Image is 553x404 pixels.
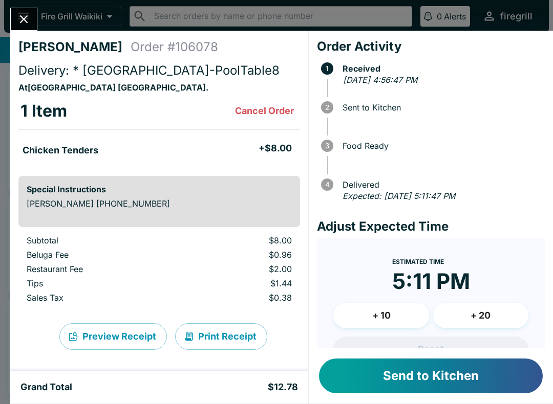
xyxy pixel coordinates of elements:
[59,323,167,350] button: Preview Receipt
[337,64,545,73] span: Received
[325,181,330,189] text: 4
[392,258,444,265] span: Estimated Time
[337,103,545,112] span: Sent to Kitchen
[23,144,98,156] h5: Chicken Tenders
[27,278,177,288] p: Tips
[20,381,72,393] h5: Grand Total
[325,103,329,111] text: 2
[18,63,280,78] span: Delivery: * [GEOGRAPHIC_DATA]-PoolTable8
[27,264,177,274] p: Restaurant Fee
[175,323,267,350] button: Print Receipt
[319,358,543,393] button: Send to Kitchen
[337,141,545,150] span: Food Ready
[193,235,292,245] p: $8.00
[193,250,292,260] p: $0.96
[27,250,177,260] p: Beluga Fee
[193,264,292,274] p: $2.00
[433,303,528,328] button: + 20
[18,39,131,55] h4: [PERSON_NAME]
[18,82,208,93] strong: At [GEOGRAPHIC_DATA] [GEOGRAPHIC_DATA] .
[392,268,470,295] time: 5:11 PM
[27,198,292,209] p: [PERSON_NAME] [PHONE_NUMBER]
[27,184,292,194] h6: Special Instructions
[333,303,429,328] button: + 10
[343,75,417,85] em: [DATE] 4:56:47 PM
[27,235,177,245] p: Subtotal
[27,293,177,303] p: Sales Tax
[18,93,300,168] table: orders table
[317,39,545,54] h4: Order Activity
[259,142,292,154] h5: + $8.00
[18,235,300,307] table: orders table
[337,180,545,189] span: Delivered
[326,64,329,73] text: 1
[131,39,218,55] h4: Order # 106078
[193,293,292,303] p: $0.38
[11,8,37,30] button: Close
[268,381,298,393] h5: $12.78
[343,191,455,201] em: Expected: [DATE] 5:11:47 PM
[20,101,67,121] h3: 1 Item
[193,278,292,288] p: $1.44
[317,219,545,234] h4: Adjust Expected Time
[231,101,298,121] button: Cancel Order
[325,142,329,150] text: 3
